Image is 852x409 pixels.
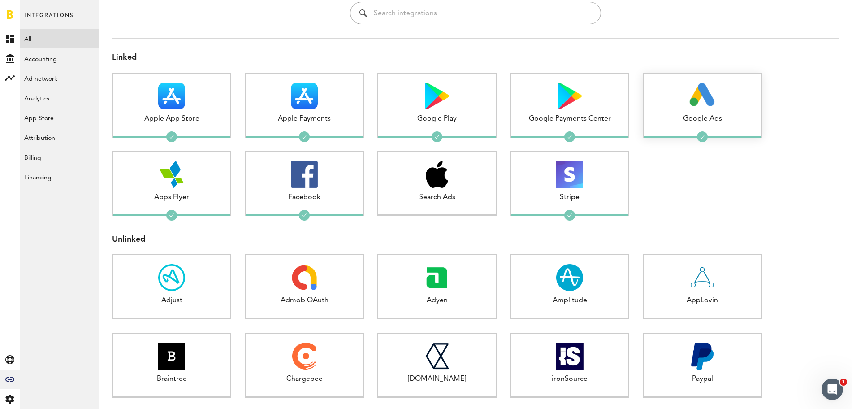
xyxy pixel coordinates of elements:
[292,343,316,370] img: Chargebee
[24,10,74,29] span: Integrations
[246,374,363,384] div: Chargebee
[113,374,230,384] div: Braintree
[158,83,185,109] img: Apple App Store
[158,343,185,370] img: Braintree
[378,192,496,203] div: Search Ads
[426,161,448,188] img: Search Ads
[556,264,583,291] img: Amplitude
[644,296,761,306] div: AppLovin
[425,83,449,109] img: Google Play
[18,6,50,14] span: Support
[291,264,318,291] img: Admob OAuth
[558,83,582,109] img: Google Payments Center
[511,192,628,203] div: Stripe
[113,192,230,203] div: Apps Flyer
[511,296,628,306] div: Amplitude
[246,114,363,124] div: Apple Payments
[689,83,716,109] img: Google Ads
[378,374,496,384] div: [DOMAIN_NAME]
[112,234,839,246] div: Unlinked
[20,127,99,147] a: Attribution
[556,161,583,188] img: Stripe
[20,88,99,108] a: Analytics
[20,29,99,48] a: All
[20,48,99,68] a: Accounting
[291,83,318,109] img: Apple Payments
[840,379,847,386] span: 1
[424,264,450,291] img: Adyen
[511,114,628,124] div: Google Payments Center
[20,108,99,127] a: App Store
[689,264,716,291] img: AppLovin
[511,374,628,384] div: ironSource
[374,2,592,24] input: Search integrations
[20,68,99,88] a: Ad network
[112,52,839,64] div: Linked
[246,192,363,203] div: Facebook
[644,114,761,124] div: Google Ads
[425,343,449,370] img: Checkout.com
[20,167,99,187] a: Financing
[246,296,363,306] div: Admob OAuth
[644,374,761,384] div: Paypal
[291,161,318,188] img: Facebook
[556,343,584,370] img: ironSource
[378,296,496,306] div: Adyen
[113,296,230,306] div: Adjust
[20,147,99,167] a: Billing
[689,343,716,370] img: Paypal
[822,379,843,400] iframe: Intercom live chat
[378,114,496,124] div: Google Play
[113,114,230,124] div: Apple App Store
[158,264,185,291] img: Adjust
[158,161,185,188] img: Apps Flyer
